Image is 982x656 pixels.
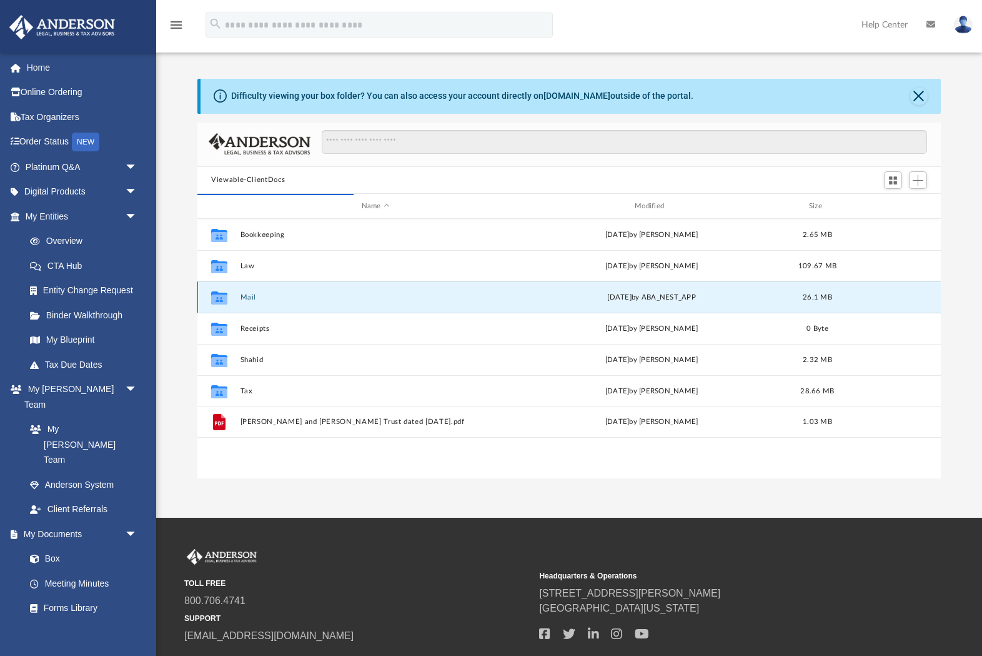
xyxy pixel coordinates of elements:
[910,88,928,105] button: Close
[9,377,150,417] a: My [PERSON_NAME] Teamarrow_drop_down
[17,303,156,328] a: Binder Walkthrough
[517,292,787,303] div: by ABA_NEST_APP
[803,356,832,363] span: 2.32 MB
[801,388,835,395] span: 28.66 MB
[125,179,150,205] span: arrow_drop_down
[197,219,941,478] div: grid
[241,262,511,270] button: Law
[954,16,973,34] img: User Pic
[517,261,787,272] div: [DATE] by [PERSON_NAME]
[909,171,928,189] button: Add
[806,325,828,332] span: 0 Byte
[17,497,150,522] a: Client Referrals
[607,294,632,301] span: [DATE]
[798,263,836,270] span: 109.67 MB
[231,89,693,103] div: Difficulty viewing your box folder? You can also access your account directly on outside of the p...
[516,201,787,212] div: Modified
[241,325,511,333] button: Receipts
[539,603,699,613] a: [GEOGRAPHIC_DATA][US_STATE]
[241,418,511,426] button: [PERSON_NAME] and [PERSON_NAME] Trust dated [DATE].pdf
[241,387,511,395] button: Tax
[803,231,832,238] span: 2.65 MB
[517,417,787,428] div: [DATE] by [PERSON_NAME]
[184,578,530,589] small: TOLL FREE
[72,133,99,151] div: NEW
[517,323,787,335] div: [DATE] by [PERSON_NAME]
[241,293,511,301] button: Mail
[9,104,156,129] a: Tax Organizers
[125,154,150,180] span: arrow_drop_down
[17,472,150,497] a: Anderson System
[793,201,843,212] div: Size
[17,253,156,278] a: CTA Hub
[517,355,787,366] div: [DATE] by [PERSON_NAME]
[184,630,354,641] a: [EMAIL_ADDRESS][DOMAIN_NAME]
[17,417,144,473] a: My [PERSON_NAME] Team
[17,352,156,377] a: Tax Due Dates
[9,522,150,547] a: My Documentsarrow_drop_down
[539,570,885,582] small: Headquarters & Operations
[9,80,156,105] a: Online Ordering
[9,129,156,155] a: Order StatusNEW
[543,91,610,101] a: [DOMAIN_NAME]
[240,201,511,212] div: Name
[848,201,935,212] div: id
[241,356,511,364] button: Shahid
[169,24,184,33] a: menu
[125,377,150,403] span: arrow_drop_down
[203,201,234,212] div: id
[17,278,156,303] a: Entity Change Request
[209,17,222,31] i: search
[6,15,119,39] img: Anderson Advisors Platinum Portal
[125,204,150,230] span: arrow_drop_down
[884,171,903,189] button: Switch to Grid View
[803,294,832,301] span: 26.1 MB
[9,179,156,204] a: Digital Productsarrow_drop_down
[17,596,144,621] a: Forms Library
[539,588,720,598] a: [STREET_ADDRESS][PERSON_NAME]
[17,229,156,254] a: Overview
[517,386,787,397] div: [DATE] by [PERSON_NAME]
[9,154,156,179] a: Platinum Q&Aarrow_drop_down
[125,522,150,547] span: arrow_drop_down
[803,419,832,426] span: 1.03 MB
[9,204,156,229] a: My Entitiesarrow_drop_down
[17,547,144,572] a: Box
[184,613,530,624] small: SUPPORT
[241,231,511,239] button: Bookkeeping
[9,55,156,80] a: Home
[17,328,150,353] a: My Blueprint
[169,18,184,33] i: menu
[184,549,259,565] img: Anderson Advisors Platinum Portal
[322,130,927,154] input: Search files and folders
[211,174,285,186] button: Viewable-ClientDocs
[184,595,245,606] a: 800.706.4741
[17,571,150,596] a: Meeting Minutes
[517,230,787,241] div: [DATE] by [PERSON_NAME]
